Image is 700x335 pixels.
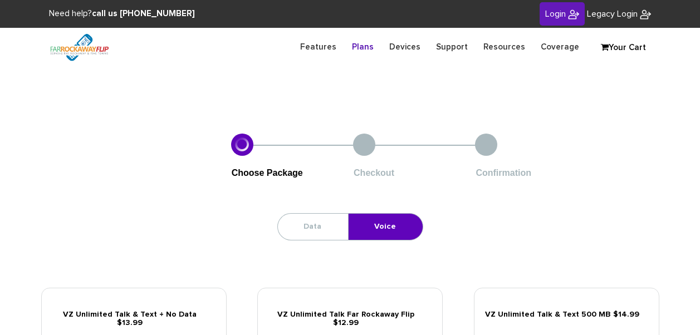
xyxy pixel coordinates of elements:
[595,40,651,56] a: Your Cart
[381,36,428,58] a: Devices
[483,311,650,319] h5: VZ Unlimited Talk & Text 500 MB $14.99
[266,311,434,328] h5: VZ Unlimited Talk Far Rockaway Flip $12.99
[344,36,381,58] a: Plans
[587,9,638,18] span: Legacy Login
[640,9,651,20] img: FiveTownsFlip
[533,36,587,58] a: Coverage
[587,8,651,21] a: Legacy Login
[349,214,422,240] a: Voice
[568,9,579,20] img: FiveTownsFlip
[354,168,394,178] span: Checkout
[476,168,531,178] span: Confirmation
[278,214,347,240] a: Data
[41,28,118,67] img: FiveTownsFlip
[476,36,533,58] a: Resources
[232,168,303,178] span: Choose Package
[49,9,195,18] span: Need help?
[92,9,195,18] strong: call us [PHONE_NUMBER]
[545,9,566,18] span: Login
[428,36,476,58] a: Support
[292,36,344,58] a: Features
[50,311,218,328] h5: VZ Unlimited Talk & Text + No Data $13.99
